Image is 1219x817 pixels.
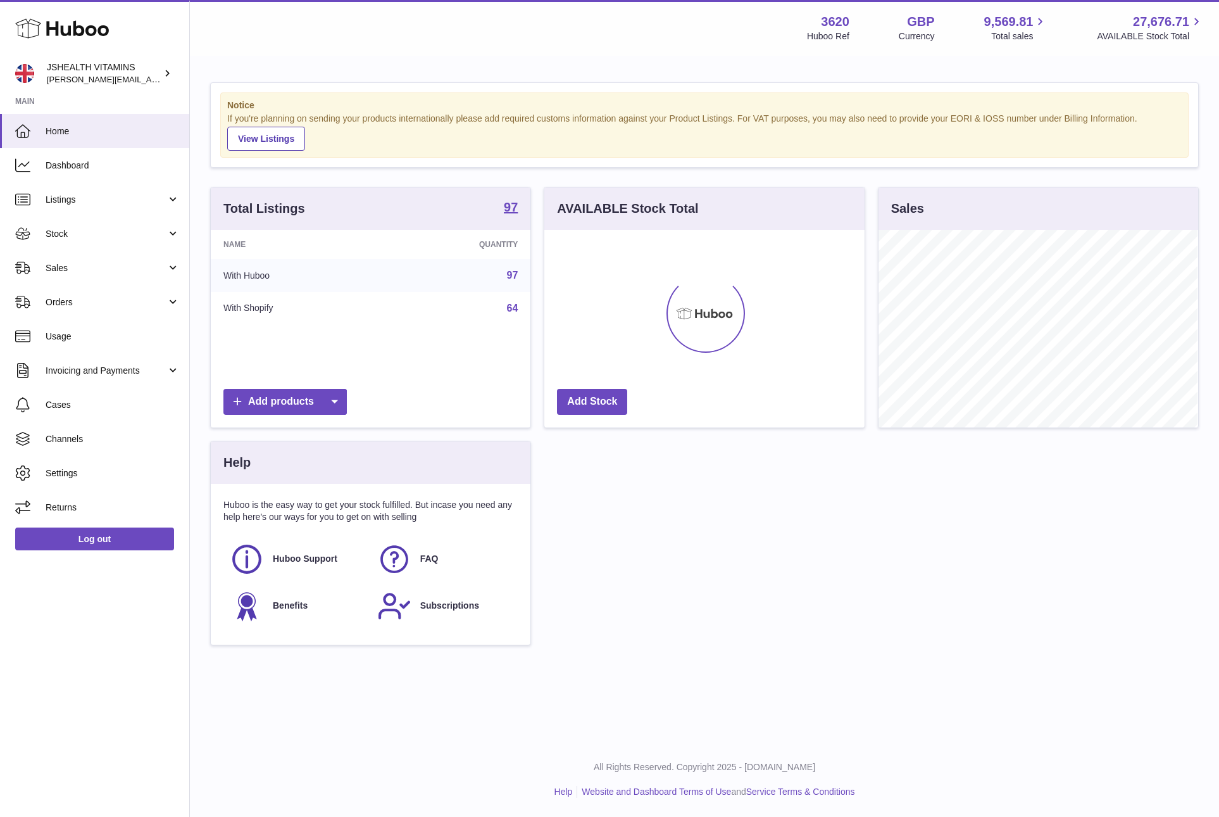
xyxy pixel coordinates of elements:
[504,201,518,213] strong: 97
[582,787,731,797] a: Website and Dashboard Terms of Use
[15,528,174,550] a: Log out
[504,201,518,216] a: 97
[223,454,251,471] h3: Help
[46,467,180,479] span: Settings
[746,787,855,797] a: Service Terms & Conditions
[46,194,166,206] span: Listings
[227,99,1182,111] strong: Notice
[420,553,439,565] span: FAQ
[273,600,308,612] span: Benefits
[554,787,573,797] a: Help
[46,365,166,377] span: Invoicing and Payments
[211,259,383,292] td: With Huboo
[223,389,347,415] a: Add products
[46,331,180,343] span: Usage
[223,499,518,523] p: Huboo is the easy way to get your stock fulfilled. But incase you need any help here's our ways f...
[907,13,934,30] strong: GBP
[47,74,254,84] span: [PERSON_NAME][EMAIL_ADDRESS][DOMAIN_NAME]
[46,296,166,308] span: Orders
[507,303,518,313] a: 64
[211,230,383,259] th: Name
[577,786,854,798] li: and
[991,30,1047,42] span: Total sales
[227,127,305,151] a: View Listings
[383,230,530,259] th: Quantity
[821,13,849,30] strong: 3620
[984,13,1048,42] a: 9,569.81 Total sales
[420,600,479,612] span: Subscriptions
[377,589,512,623] a: Subscriptions
[1097,13,1204,42] a: 27,676.71 AVAILABLE Stock Total
[557,200,698,217] h3: AVAILABLE Stock Total
[1133,13,1189,30] span: 27,676.71
[230,542,365,576] a: Huboo Support
[227,113,1182,151] div: If you're planning on sending your products internationally please add required customs informati...
[46,399,180,411] span: Cases
[984,13,1034,30] span: 9,569.81
[15,64,34,83] img: francesca@jshealthvitamins.com
[230,589,365,623] a: Benefits
[46,502,180,514] span: Returns
[223,200,305,217] h3: Total Listings
[273,553,337,565] span: Huboo Support
[1097,30,1204,42] span: AVAILABLE Stock Total
[507,270,518,281] a: 97
[46,228,166,240] span: Stock
[807,30,849,42] div: Huboo Ref
[211,292,383,325] td: With Shopify
[200,761,1209,773] p: All Rights Reserved. Copyright 2025 - [DOMAIN_NAME]
[46,125,180,137] span: Home
[46,262,166,274] span: Sales
[377,542,512,576] a: FAQ
[47,61,161,85] div: JSHEALTH VITAMINS
[891,200,924,217] h3: Sales
[46,160,180,172] span: Dashboard
[557,389,627,415] a: Add Stock
[46,433,180,445] span: Channels
[899,30,935,42] div: Currency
